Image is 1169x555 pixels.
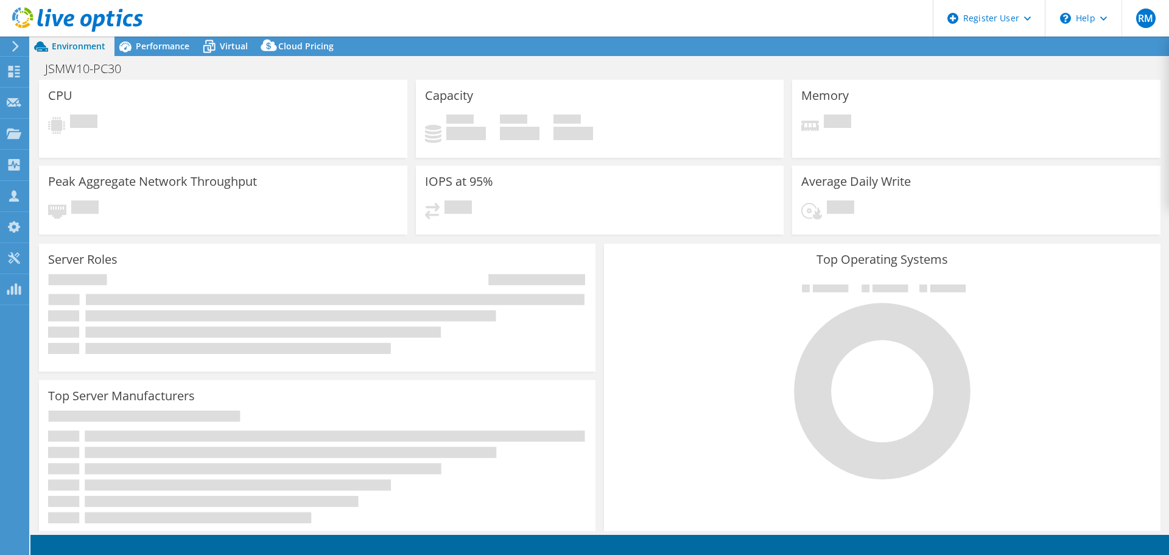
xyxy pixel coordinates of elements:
[553,115,581,127] span: Total
[446,127,486,140] h4: 0 GiB
[425,89,473,102] h3: Capacity
[827,200,854,217] span: Pending
[48,389,195,403] h3: Top Server Manufacturers
[446,115,474,127] span: Used
[801,175,911,188] h3: Average Daily Write
[71,200,99,217] span: Pending
[824,115,851,131] span: Pending
[48,253,118,266] h3: Server Roles
[425,175,493,188] h3: IOPS at 95%
[40,62,140,76] h1: JSMW10-PC30
[444,200,472,217] span: Pending
[136,40,189,52] span: Performance
[553,127,593,140] h4: 0 GiB
[48,89,72,102] h3: CPU
[613,253,1151,266] h3: Top Operating Systems
[500,127,539,140] h4: 0 GiB
[220,40,248,52] span: Virtual
[1136,9,1156,28] span: RM
[48,175,257,188] h3: Peak Aggregate Network Throughput
[500,115,527,127] span: Free
[52,40,105,52] span: Environment
[1060,13,1071,24] svg: \n
[278,40,334,52] span: Cloud Pricing
[70,115,97,131] span: Pending
[801,89,849,102] h3: Memory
